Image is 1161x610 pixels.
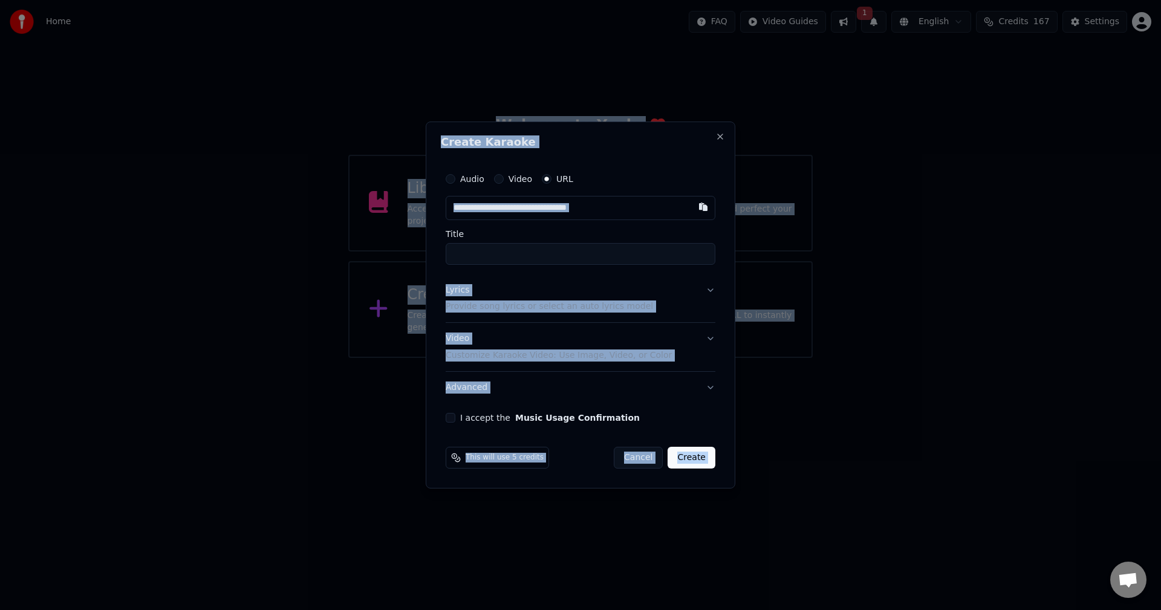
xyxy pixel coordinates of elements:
button: LyricsProvide song lyrics or select an auto lyrics model [446,274,715,323]
p: Provide song lyrics or select an auto lyrics model [446,301,653,313]
label: I accept the [460,414,640,422]
label: Video [509,175,532,183]
label: URL [556,175,573,183]
button: Cancel [614,447,663,469]
button: VideoCustomize Karaoke Video: Use Image, Video, or Color [446,323,715,372]
h2: Create Karaoke [441,137,720,148]
button: Advanced [446,372,715,403]
button: Create [668,447,715,469]
label: Title [446,230,715,238]
span: This will use 5 credits [466,453,544,462]
p: Customize Karaoke Video: Use Image, Video, or Color [446,349,672,362]
button: I accept the [515,414,640,422]
div: Lyrics [446,284,469,296]
label: Audio [460,175,484,183]
div: Video [446,333,672,362]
